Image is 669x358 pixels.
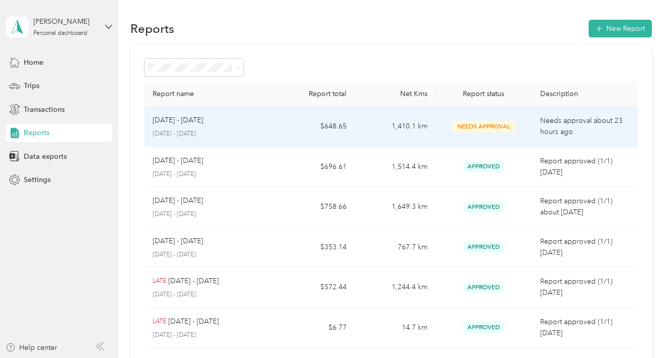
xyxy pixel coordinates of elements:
[589,20,652,37] button: New Report
[612,301,669,358] iframe: Everlance-gr Chat Button Frame
[153,277,166,286] p: LATE
[153,170,266,179] p: [DATE] - [DATE]
[153,155,203,166] p: [DATE] - [DATE]
[462,241,505,253] span: Approved
[444,89,524,98] div: Report status
[153,115,203,126] p: [DATE] - [DATE]
[33,16,97,27] div: [PERSON_NAME]
[274,81,355,107] th: Report total
[540,115,632,138] p: Needs approval about 23 hours ago
[24,104,65,115] span: Transactions
[168,276,219,287] p: [DATE] - [DATE]
[130,23,174,34] h1: Reports
[274,267,355,308] td: $572.44
[462,161,505,172] span: Approved
[153,236,203,247] p: [DATE] - [DATE]
[452,121,515,132] span: Needs Approval
[540,276,632,298] p: Report approved (1/1) [DATE]
[274,187,355,228] td: $758.66
[153,290,266,299] p: [DATE] - [DATE]
[355,228,436,268] td: 767.7 km
[355,267,436,308] td: 1,244.4 km
[24,174,51,185] span: Settings
[145,81,274,107] th: Report name
[24,127,50,138] span: Reports
[24,57,43,68] span: Home
[274,147,355,188] td: $696.61
[462,322,505,333] span: Approved
[355,147,436,188] td: 1,514.4 km
[355,187,436,228] td: 1,649.3 km
[24,151,67,162] span: Data exports
[532,81,640,107] th: Description
[355,308,436,348] td: 14.7 km
[6,342,57,353] button: Help center
[540,317,632,339] p: Report approved (1/1) [DATE]
[540,196,632,218] p: Report approved (1/1) about [DATE]
[153,331,266,340] p: [DATE] - [DATE]
[33,30,87,36] div: Personal dashboard
[274,228,355,268] td: $353.14
[168,316,219,327] p: [DATE] - [DATE]
[153,317,166,326] p: LATE
[540,236,632,258] p: Report approved (1/1) [DATE]
[462,201,505,213] span: Approved
[274,308,355,348] td: $6.77
[274,107,355,147] td: $648.65
[153,210,266,219] p: [DATE] - [DATE]
[462,282,505,293] span: Approved
[153,129,266,139] p: [DATE] - [DATE]
[540,156,632,178] p: Report approved (1/1) [DATE]
[24,80,39,91] span: Trips
[355,107,436,147] td: 1,410.1 km
[153,250,266,259] p: [DATE] - [DATE]
[355,81,436,107] th: Net Kms
[153,195,203,206] p: [DATE] - [DATE]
